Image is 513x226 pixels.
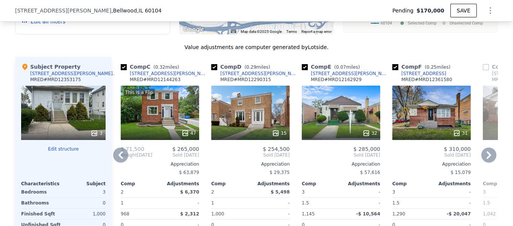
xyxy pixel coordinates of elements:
[211,211,224,217] span: 1,000
[21,63,80,71] div: Subject Property
[121,161,199,167] div: Appreciation
[302,181,341,187] div: Comp
[65,187,106,197] div: 3
[211,198,249,208] div: 1
[433,198,471,208] div: -
[302,198,339,208] div: 1.5
[451,170,471,175] span: $ 15,079
[155,65,165,70] span: 0.32
[271,189,290,195] span: $ 5,498
[343,198,380,208] div: -
[15,43,498,51] div: Value adjustments are computer generated by Lotside .
[121,146,144,152] span: $ 71,500
[272,129,287,137] div: 15
[447,211,471,217] span: -$ 20,047
[392,71,446,77] a: [STREET_ADDRESS]
[130,77,181,83] div: MRED # MRD12144263
[180,211,199,217] span: $ 2,312
[241,65,273,70] span: ( miles)
[179,170,199,175] span: $ 63,879
[392,7,416,14] span: Pending
[432,181,471,187] div: Adjustments
[453,129,468,137] div: 31
[286,29,297,34] a: Terms (opens in new tab)
[231,29,236,33] button: Keyboard shortcuts
[30,71,113,77] div: [STREET_ADDRESS][PERSON_NAME]
[241,29,282,34] span: Map data ©2025 Google
[302,161,380,167] div: Appreciation
[246,65,256,70] span: 0.29
[302,211,315,217] span: 1,145
[302,71,389,77] a: [STREET_ADDRESS][PERSON_NAME]
[137,8,161,14] span: , IL 60104
[381,21,392,26] text: 60104
[211,181,250,187] div: Comp
[30,77,81,83] div: MRED # MRD12353175
[302,63,363,71] div: Comp E
[211,189,214,195] span: 2
[416,7,444,14] span: $170,000
[392,181,432,187] div: Comp
[181,25,206,34] a: Open this area in Google Maps (opens a new window)
[331,65,363,70] span: ( miles)
[180,189,199,195] span: $ 6,370
[450,21,483,26] text: Unselected Comp
[21,181,63,187] div: Characteristics
[160,181,199,187] div: Adjustments
[63,181,106,187] div: Subject
[301,29,332,34] a: Report a map error
[121,211,129,217] span: 968
[433,187,471,197] div: -
[353,146,380,152] span: $ 285,000
[21,146,106,152] button: Edit structure
[444,146,471,152] span: $ 310,000
[252,209,290,219] div: -
[311,77,362,83] div: MRED # MRD12162929
[121,63,182,71] div: Comp C
[15,7,111,14] span: [STREET_ADDRESS][PERSON_NAME]
[172,146,199,152] span: $ 265,000
[401,71,446,77] div: [STREET_ADDRESS]
[356,211,380,217] span: -$ 10,564
[121,189,124,195] span: 2
[483,189,486,195] span: 3
[21,198,62,208] div: Bathrooms
[21,209,62,219] div: Finished Sqft
[362,129,377,137] div: 32
[408,21,436,26] text: Selected Comp
[302,152,380,158] span: Sold [DATE]
[483,211,496,217] span: 1,042
[422,65,453,70] span: ( miles)
[65,198,106,208] div: 0
[392,152,471,158] span: Sold [DATE]
[121,71,208,77] a: [STREET_ADDRESS][PERSON_NAME]
[211,161,290,167] div: Appreciation
[161,198,199,208] div: -
[121,181,160,187] div: Comp
[392,211,405,217] span: 1,290
[91,129,103,137] div: 3
[181,129,196,137] div: 47
[152,152,199,158] span: Sold [DATE]
[343,187,380,197] div: -
[65,209,106,219] div: 1,000
[220,71,299,77] div: [STREET_ADDRESS][PERSON_NAME]
[341,181,380,187] div: Adjustments
[263,146,290,152] span: $ 254,500
[311,71,389,77] div: [STREET_ADDRESS][PERSON_NAME]
[360,170,380,175] span: $ 57,616
[270,170,290,175] span: $ 29,375
[220,77,271,83] div: MRED # MRD12290315
[130,71,208,77] div: [STREET_ADDRESS][PERSON_NAME]
[124,89,155,96] div: This is a Flip
[401,77,452,83] div: MRED # MRD12361580
[151,65,182,70] span: ( miles)
[211,63,273,71] div: Comp D
[211,71,299,77] a: [STREET_ADDRESS][PERSON_NAME]
[483,3,498,18] button: Show Options
[392,198,430,208] div: 1.5
[181,25,206,34] img: Google
[427,65,437,70] span: 0.25
[392,161,471,167] div: Appreciation
[121,152,152,158] div: [DATE]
